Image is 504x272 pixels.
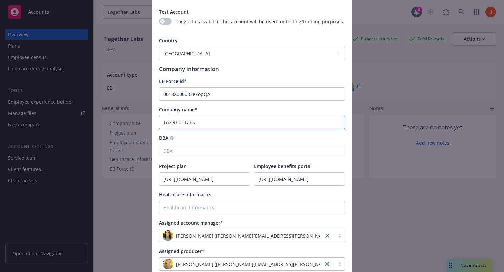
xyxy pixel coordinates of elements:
[159,163,187,169] span: Project plan
[176,261,370,268] span: [PERSON_NAME] ([PERSON_NAME][EMAIL_ADDRESS][PERSON_NAME][DOMAIN_NAME])
[159,78,187,84] span: EB Force id*
[159,220,223,226] span: Assigned account manager*
[159,173,250,185] input: Project plan
[163,230,320,241] span: photo[PERSON_NAME] ([PERSON_NAME][EMAIL_ADDRESS][PERSON_NAME][DOMAIN_NAME])
[159,248,204,254] span: Assigned producer*
[159,106,197,113] span: Company name*
[159,65,345,72] h1: Company information
[159,37,178,44] span: Country
[163,259,173,269] img: photo
[163,230,173,241] img: photo
[323,232,331,240] a: close
[323,260,331,268] a: close
[159,9,189,15] span: Test Account
[159,144,345,157] input: DBA
[254,163,312,169] span: Employee benefits portal
[159,201,345,214] input: Healthcare Informatics
[159,191,211,198] span: Healthcare Informatics
[176,18,344,25] span: Toggle this switch if this account will be used for testing/training purposes.
[163,259,320,269] span: photo[PERSON_NAME] ([PERSON_NAME][EMAIL_ADDRESS][PERSON_NAME][DOMAIN_NAME])
[159,116,345,129] input: Company name
[159,135,168,141] span: DBA
[159,87,345,101] input: EB Force id
[254,173,345,185] input: Employee benefits portal
[176,232,370,239] span: [PERSON_NAME] ([PERSON_NAME][EMAIL_ADDRESS][PERSON_NAME][DOMAIN_NAME])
